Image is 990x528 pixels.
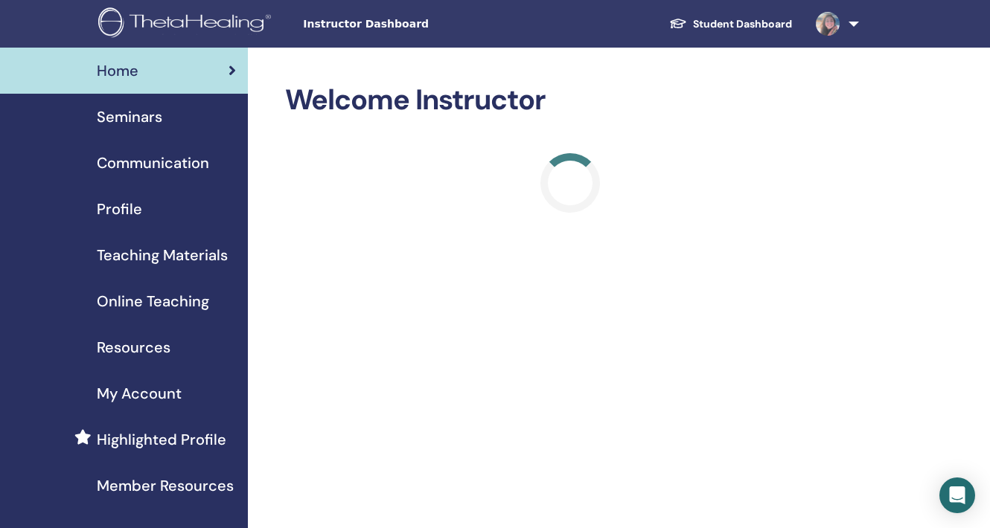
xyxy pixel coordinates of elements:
span: Highlighted Profile [97,428,226,451]
span: Home [97,59,138,82]
span: My Account [97,382,182,405]
span: Instructor Dashboard [303,16,526,32]
h2: Welcome Instructor [285,83,857,117]
img: graduation-cap-white.svg [669,17,687,30]
span: Resources [97,336,170,358]
span: Profile [97,198,142,220]
span: Teaching Materials [97,244,228,266]
img: default.jpg [816,12,840,36]
div: Open Intercom Messenger [939,477,975,513]
span: Communication [97,152,209,174]
img: logo.png [98,7,276,41]
span: Member Resources [97,474,234,497]
a: Student Dashboard [657,10,804,38]
span: Online Teaching [97,290,209,312]
span: Seminars [97,106,162,128]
